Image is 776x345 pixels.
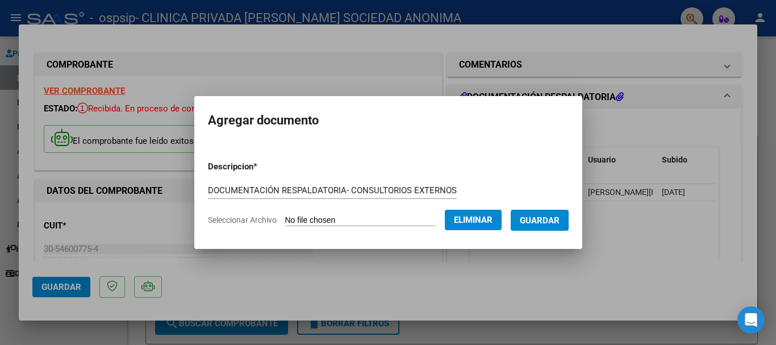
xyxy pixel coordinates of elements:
[208,215,277,225] span: Seleccionar Archivo
[511,210,569,231] button: Guardar
[454,215,493,225] span: Eliminar
[208,110,569,131] h2: Agregar documento
[737,306,765,334] div: Open Intercom Messenger
[208,160,316,173] p: Descripcion
[520,215,560,226] span: Guardar
[445,210,502,230] button: Eliminar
